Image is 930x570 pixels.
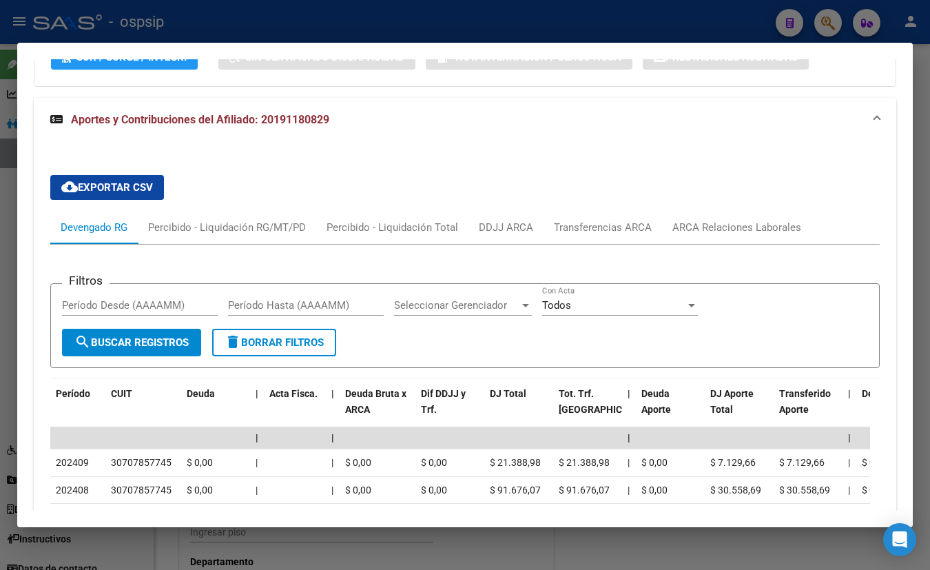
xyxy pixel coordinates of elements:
[105,379,181,440] datatable-header-cell: CUIT
[710,485,761,496] span: $ 30.558,69
[883,523,916,556] div: Open Intercom Messenger
[672,220,801,235] div: ARCA Relaciones Laborales
[256,388,258,399] span: |
[559,485,610,496] span: $ 91.676,07
[862,457,888,468] span: $ 0,00
[848,485,850,496] span: |
[641,457,668,468] span: $ 0,00
[710,457,756,468] span: $ 7.129,66
[394,299,519,312] span: Seleccionar Gerenciador
[111,509,172,525] div: 30707857745
[862,388,918,399] span: Deuda Contr.
[774,379,843,440] datatable-header-cell: Transferido Aporte
[490,485,541,496] span: $ 91.676,07
[421,485,447,496] span: $ 0,00
[553,379,622,440] datatable-header-cell: Tot. Trf. Bruto
[148,220,306,235] div: Percibido - Liquidación RG/MT/PD
[641,388,671,415] span: Deuda Aporte
[779,388,831,415] span: Transferido Aporte
[331,457,333,468] span: |
[622,379,636,440] datatable-header-cell: |
[62,329,201,356] button: Buscar Registros
[843,379,856,440] datatable-header-cell: |
[345,388,406,415] span: Deuda Bruta x ARCA
[74,336,189,349] span: Buscar Registros
[269,388,318,399] span: Acta Fisca.
[345,457,371,468] span: $ 0,00
[705,379,774,440] datatable-header-cell: DJ Aporte Total
[848,432,851,443] span: |
[415,379,484,440] datatable-header-cell: Dif DDJJ y Trf.
[256,485,258,496] span: |
[50,379,105,440] datatable-header-cell: Período
[111,455,172,471] div: 30707857745
[187,388,215,399] span: Deuda
[326,379,340,440] datatable-header-cell: |
[862,485,888,496] span: $ 0,00
[490,388,526,399] span: DJ Total
[484,379,553,440] datatable-header-cell: DJ Total
[490,457,541,468] span: $ 21.388,98
[264,379,326,440] datatable-header-cell: Acta Fisca.
[331,388,334,399] span: |
[479,220,533,235] div: DDJJ ARCA
[628,388,630,399] span: |
[212,329,336,356] button: Borrar Filtros
[225,336,324,349] span: Borrar Filtros
[636,379,705,440] datatable-header-cell: Deuda Aporte
[61,220,127,235] div: Devengado RG
[187,485,213,496] span: $ 0,00
[421,457,447,468] span: $ 0,00
[61,179,78,195] mat-icon: cloud_download
[554,220,652,235] div: Transferencias ARCA
[848,388,851,399] span: |
[628,485,630,496] span: |
[74,334,91,350] mat-icon: search
[856,379,925,440] datatable-header-cell: Deuda Contr.
[421,388,466,415] span: Dif DDJJ y Trf.
[628,457,630,468] span: |
[327,220,458,235] div: Percibido - Liquidación Total
[187,457,213,468] span: $ 0,00
[225,334,241,350] mat-icon: delete
[628,432,630,443] span: |
[559,457,610,468] span: $ 21.388,98
[559,388,652,415] span: Tot. Trf. [GEOGRAPHIC_DATA]
[779,457,825,468] span: $ 7.129,66
[181,379,250,440] datatable-header-cell: Deuda
[710,388,754,415] span: DJ Aporte Total
[331,485,333,496] span: |
[111,388,132,399] span: CUIT
[34,98,896,142] mat-expansion-panel-header: Aportes y Contribuciones del Afiliado: 20191180829
[331,432,334,443] span: |
[345,485,371,496] span: $ 0,00
[641,485,668,496] span: $ 0,00
[542,299,571,312] span: Todos
[50,175,164,200] button: Exportar CSV
[56,457,89,468] span: 202409
[56,388,90,399] span: Período
[250,379,264,440] datatable-header-cell: |
[111,482,172,498] div: 30707857745
[256,432,258,443] span: |
[71,113,329,126] span: Aportes y Contribuciones del Afiliado: 20191180829
[848,457,850,468] span: |
[340,379,415,440] datatable-header-cell: Deuda Bruta x ARCA
[56,485,89,496] span: 202408
[61,181,153,194] span: Exportar CSV
[779,485,830,496] span: $ 30.558,69
[62,273,110,288] h3: Filtros
[256,457,258,468] span: |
